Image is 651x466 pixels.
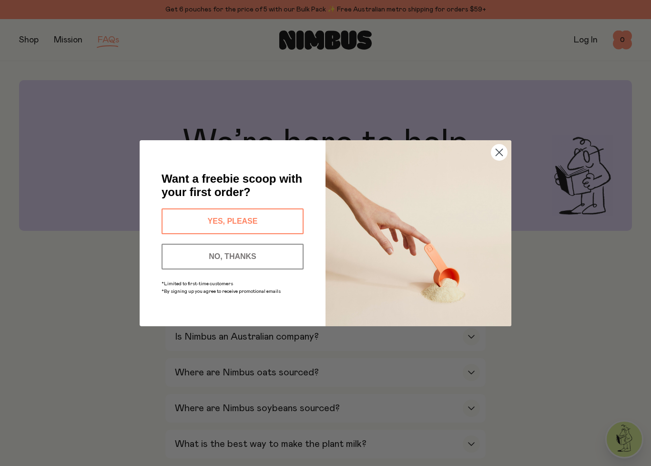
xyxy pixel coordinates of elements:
[162,208,304,234] button: YES, PLEASE
[491,144,508,161] button: Close dialog
[162,289,281,294] span: *By signing up you agree to receive promotional emails
[162,244,304,269] button: NO, THANKS
[325,140,511,326] img: c0d45117-8e62-4a02-9742-374a5db49d45.jpeg
[162,172,302,198] span: Want a freebie scoop with your first order?
[162,281,233,286] span: *Limited to first-time customers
